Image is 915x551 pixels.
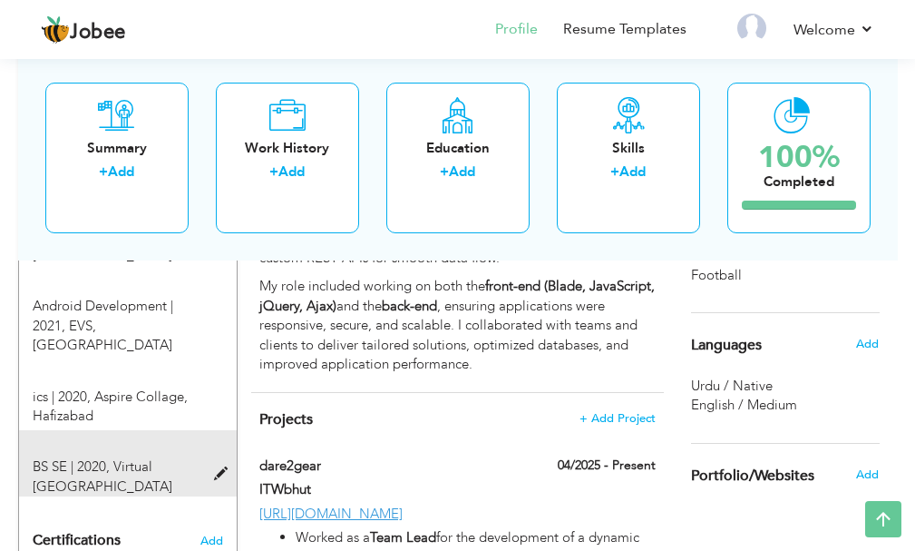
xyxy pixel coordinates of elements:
[41,15,70,44] img: jobee.io
[571,138,686,157] div: Skills
[677,444,893,507] div: Share your links of online work
[758,142,840,172] div: 100%
[691,312,880,415] div: Show your familiar languages.
[269,162,278,182] label: +
[200,535,223,547] span: Add the certifications you’ve earned.
[691,396,797,414] span: English / Medium
[856,467,879,483] span: Add
[563,19,686,40] a: Resume Templates
[259,457,514,476] label: dare2gear
[60,138,174,157] div: Summary
[108,162,134,181] a: Add
[495,19,538,40] a: Profile
[610,162,619,182] label: +
[691,377,773,395] span: Urdu / Native
[691,338,762,354] span: Languages
[33,317,172,354] span: EVS, [GEOGRAPHIC_DATA]
[793,19,874,41] a: Welcome
[259,409,313,429] span: Projects
[558,457,656,475] label: 04/2025 - Present
[33,530,121,550] span: Certifications
[758,172,840,191] div: Completed
[856,336,879,352] span: Add
[99,162,108,182] label: +
[691,468,814,485] span: Portfolio/Websites
[449,162,475,181] a: Add
[41,15,126,44] a: Jobee
[737,14,766,43] img: Profile Img
[259,277,655,314] strong: front-end (Blade, JavaScript, jQuery, Ajax)
[370,528,436,546] strong: Team Lead
[70,23,126,43] span: Jobee
[691,266,745,285] span: Football
[259,505,403,523] a: [URL][DOMAIN_NAME]
[401,138,515,157] div: Education
[33,207,176,264] span: Virtual [GEOGRAPHIC_DATA], [GEOGRAPHIC_DATA]
[440,162,449,182] label: +
[19,430,238,497] div: BS SE, 2020
[382,297,437,315] strong: back-end
[19,270,238,355] div: Android Development, 2021
[33,458,110,476] span: BS SE, Virtual University of Pakistan, 2020
[33,388,91,406] span: ics, Aspire Collage, 2020
[259,410,656,428] h4: This helps to highlight the project, tools and skills you have worked on.
[579,412,656,425] span: + Add Project
[33,167,224,497] div: Add your educational degree.
[33,297,173,334] span: Android Development, EVS, 2021
[619,162,646,181] a: Add
[33,388,188,425] span: Aspire Collage, Hafizabad
[259,277,656,374] p: My role included working on both the and the , ensuring applications were responsive, secure, and...
[259,480,514,499] label: ITWbhut
[278,162,305,181] a: Add
[230,138,345,157] div: Work History
[33,458,172,495] span: Virtual [GEOGRAPHIC_DATA]
[19,360,238,427] div: ics, 2020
